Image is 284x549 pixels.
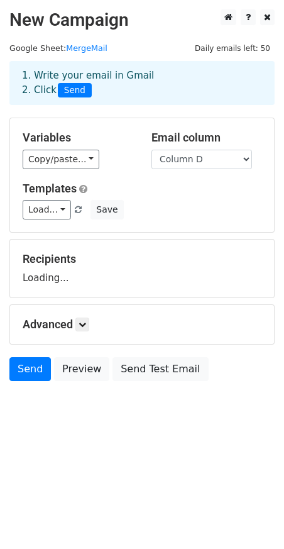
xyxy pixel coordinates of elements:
small: Google Sheet: [9,43,107,53]
span: Daily emails left: 50 [190,42,275,55]
h5: Variables [23,131,133,145]
a: MergeMail [66,43,107,53]
a: Send [9,357,51,381]
h5: Recipients [23,252,261,266]
a: Templates [23,182,77,195]
h5: Advanced [23,318,261,331]
h2: New Campaign [9,9,275,31]
a: Load... [23,200,71,219]
div: 1. Write your email in Gmail 2. Click [13,69,271,97]
a: Preview [54,357,109,381]
a: Send Test Email [112,357,208,381]
h5: Email column [151,131,261,145]
div: Loading... [23,252,261,285]
a: Copy/paste... [23,150,99,169]
button: Save [90,200,123,219]
a: Daily emails left: 50 [190,43,275,53]
span: Send [58,83,92,98]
